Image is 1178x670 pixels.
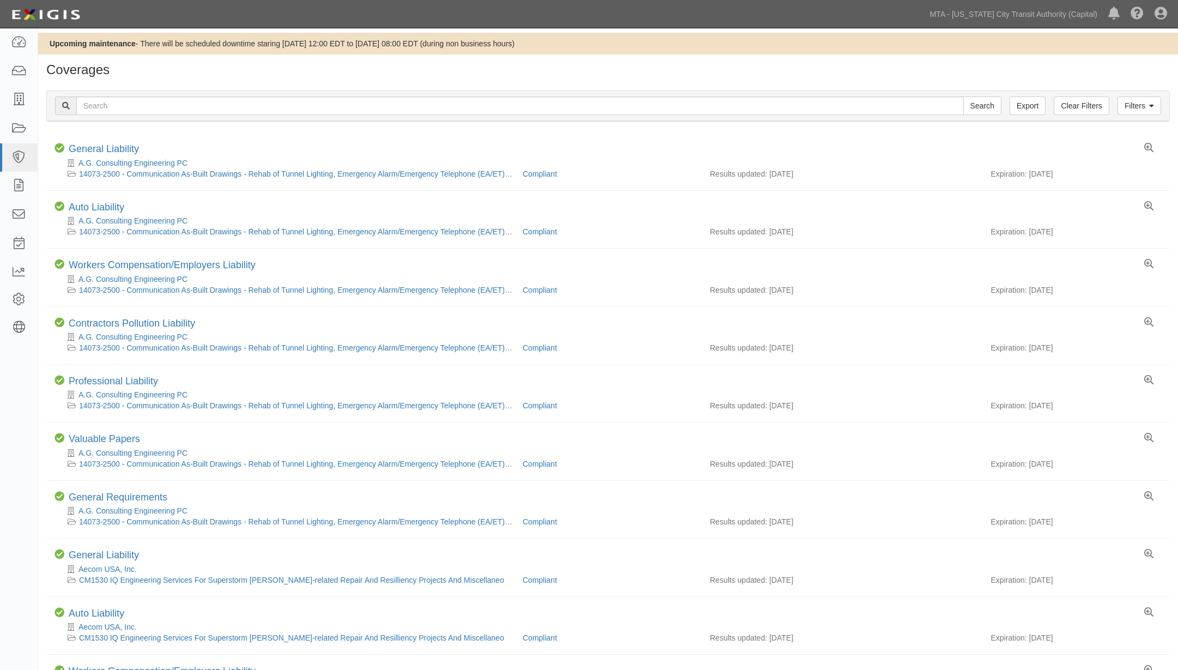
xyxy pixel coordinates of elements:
div: 14073-2500 - Communication As-Built Drawings - Rehab of Tunnel Lighting, Emergency Alarm/Emergenc... [55,226,515,237]
a: A.G. Consulting Engineering PC [78,449,188,457]
div: A.G. Consulting Engineering PC [55,448,327,458]
i: Compliant [55,318,64,328]
a: Contractors Pollution Liability [69,318,195,329]
a: View results summary [1144,550,1153,559]
a: View results summary [1144,492,1153,502]
a: Valuable Papers [69,433,140,444]
div: Expiration: [DATE] [983,516,1170,527]
div: Expiration: [DATE] [983,226,1170,237]
a: View results summary [1144,259,1153,269]
i: Help Center - Complianz [1131,8,1144,21]
i: Compliant [55,550,64,559]
input: Search [963,96,1001,115]
div: 14073-2500 - Communication As-Built Drawings - Rehab of Tunnel Lighting, Emergency Alarm/Emergenc... [69,376,158,388]
a: CM1530 IQ Engineering Services For Superstorm [PERSON_NAME]-related Repair And Resilliency Projec... [79,576,504,584]
a: A.G. Consulting Engineering PC [78,333,188,341]
div: Expiration: [DATE] [983,632,1170,643]
div: Expiration: [DATE] [983,575,1170,586]
a: A.G. Consulting Engineering PC [78,275,188,283]
a: CM1530 IQ Engineering Services For Superstorm [PERSON_NAME]-related Repair And Resilliency Projec... [79,633,504,642]
div: Results updated: [DATE] [702,458,982,469]
a: A.G. Consulting Engineering PC [78,216,188,225]
a: Filters [1117,96,1161,115]
a: General Liability [69,550,139,560]
div: A.G. Consulting Engineering PC [55,389,327,400]
div: 14073-2500 - Communication As-Built Drawings - Rehab of Tunnel Lighting, Emergency Alarm/Emergenc... [55,342,515,353]
div: Expiration: [DATE] [983,285,1170,295]
h1: Coverages [46,63,1170,77]
div: 14073-2500 - Communication As-Built Drawings - Rehab of Tunnel Lighting, Emergency Alarm/Emergenc... [69,433,140,445]
a: Clear Filters [1054,96,1109,115]
div: A.G. Consulting Engineering PC [55,331,327,342]
a: Compliant [523,343,557,352]
div: Results updated: [DATE] [702,168,982,179]
a: 14073-2500 - Communication As-Built Drawings - Rehab of Tunnel Lighting, Emergency Alarm/Emergenc... [79,170,577,178]
a: A.G. Consulting Engineering PC [78,390,188,399]
i: Compliant [55,492,64,502]
a: Compliant [523,401,557,410]
div: CM1530 IQ Engineering Services For Superstorm Sandy-related Repair And Resilliency Projects And M... [69,608,124,620]
i: Compliant [55,376,64,385]
div: CM1530 IQ Engineering Services For Superstorm Sandy-related Repair And Resilliency Projects And M... [55,632,515,643]
div: 14073-2500 - Communication As-Built Drawings - Rehab of Tunnel Lighting, Emergency Alarm/Emergenc... [69,318,195,330]
div: Aecom USA, Inc. [55,621,327,632]
i: Compliant [55,259,64,269]
a: Compliant [523,286,557,294]
div: 14073-2500 - Communication As-Built Drawings - Rehab of Tunnel Lighting, Emergency Alarm/Emergenc... [69,259,256,271]
div: Results updated: [DATE] [702,342,982,353]
a: View results summary [1144,318,1153,328]
a: Compliant [523,460,557,468]
a: Export [1010,96,1046,115]
div: Expiration: [DATE] [983,168,1170,179]
div: 14073-2500 - Communication As-Built Drawings - Rehab of Tunnel Lighting, Emergency Alarm/Emergenc... [55,285,515,295]
a: Compliant [523,517,557,526]
div: 14073-2500 - Communication As-Built Drawings - Rehab of Tunnel Lighting, Emergency Alarm/Emergenc... [55,400,515,411]
div: A.G. Consulting Engineering PC [55,505,327,516]
a: View results summary [1144,143,1153,153]
div: A.G. Consulting Engineering PC [55,158,327,168]
div: 14073-2500 - Communication As-Built Drawings - Rehab of Tunnel Lighting, Emergency Alarm/Emergenc... [69,202,124,214]
a: Auto Liability [69,202,124,213]
div: 14073-2500 - Communication As-Built Drawings - Rehab of Tunnel Lighting, Emergency Alarm/Emergenc... [55,168,515,179]
a: View results summary [1144,376,1153,385]
div: Results updated: [DATE] [702,516,982,527]
a: 14073-2500 - Communication As-Built Drawings - Rehab of Tunnel Lighting, Emergency Alarm/Emergenc... [79,227,577,236]
a: View results summary [1144,608,1153,618]
div: CM1530 IQ Engineering Services For Superstorm Sandy-related Repair And Resilliency Projects And M... [55,575,515,586]
a: 14073-2500 - Communication As-Built Drawings - Rehab of Tunnel Lighting, Emergency Alarm/Emergenc... [79,343,577,352]
a: Compliant [523,576,557,584]
a: Compliant [523,633,557,642]
a: Auto Liability [69,608,124,619]
div: Expiration: [DATE] [983,342,1170,353]
div: Expiration: [DATE] [983,458,1170,469]
div: Results updated: [DATE] [702,226,982,237]
div: Results updated: [DATE] [702,632,982,643]
a: Aecom USA, Inc. [78,565,137,574]
a: General Liability [69,143,139,154]
a: Aecom USA, Inc. [78,623,137,631]
a: Compliant [523,227,557,236]
b: Upcoming maintenance [50,39,136,48]
a: Professional Liability [69,376,158,387]
div: 14073-2500 - Communication As-Built Drawings - Rehab of Tunnel Lighting, Emergency Alarm/Emergenc... [55,516,515,527]
div: - There will be scheduled downtime staring [DATE] 12:00 EDT to [DATE] 08:00 EDT (during non busin... [38,38,1178,49]
a: View results summary [1144,433,1153,443]
div: 14073-2500 - Communication As-Built Drawings - Rehab of Tunnel Lighting, Emergency Alarm/Emergenc... [69,143,139,155]
a: View results summary [1144,202,1153,212]
div: 14073-2500 - Communication As-Built Drawings - Rehab of Tunnel Lighting, Emergency Alarm/Emergenc... [69,492,167,504]
i: Compliant [55,143,64,153]
a: A.G. Consulting Engineering PC [78,506,188,515]
div: Expiration: [DATE] [983,400,1170,411]
div: Results updated: [DATE] [702,400,982,411]
a: Compliant [523,170,557,178]
div: A.G. Consulting Engineering PC [55,274,327,285]
i: Compliant [55,202,64,212]
a: 14073-2500 - Communication As-Built Drawings - Rehab of Tunnel Lighting, Emergency Alarm/Emergenc... [79,460,577,468]
img: Logo [8,5,83,25]
div: Results updated: [DATE] [702,285,982,295]
a: 14073-2500 - Communication As-Built Drawings - Rehab of Tunnel Lighting, Emergency Alarm/Emergenc... [79,286,577,294]
div: CM1530 IQ Engineering Services For Superstorm Sandy-related Repair And Resilliency Projects And M... [69,550,139,562]
a: 14073-2500 - Communication As-Built Drawings - Rehab of Tunnel Lighting, Emergency Alarm/Emergenc... [79,401,577,410]
div: 14073-2500 - Communication As-Built Drawings - Rehab of Tunnel Lighting, Emergency Alarm/Emergenc... [55,458,515,469]
a: 14073-2500 - Communication As-Built Drawings - Rehab of Tunnel Lighting, Emergency Alarm/Emergenc... [79,517,577,526]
